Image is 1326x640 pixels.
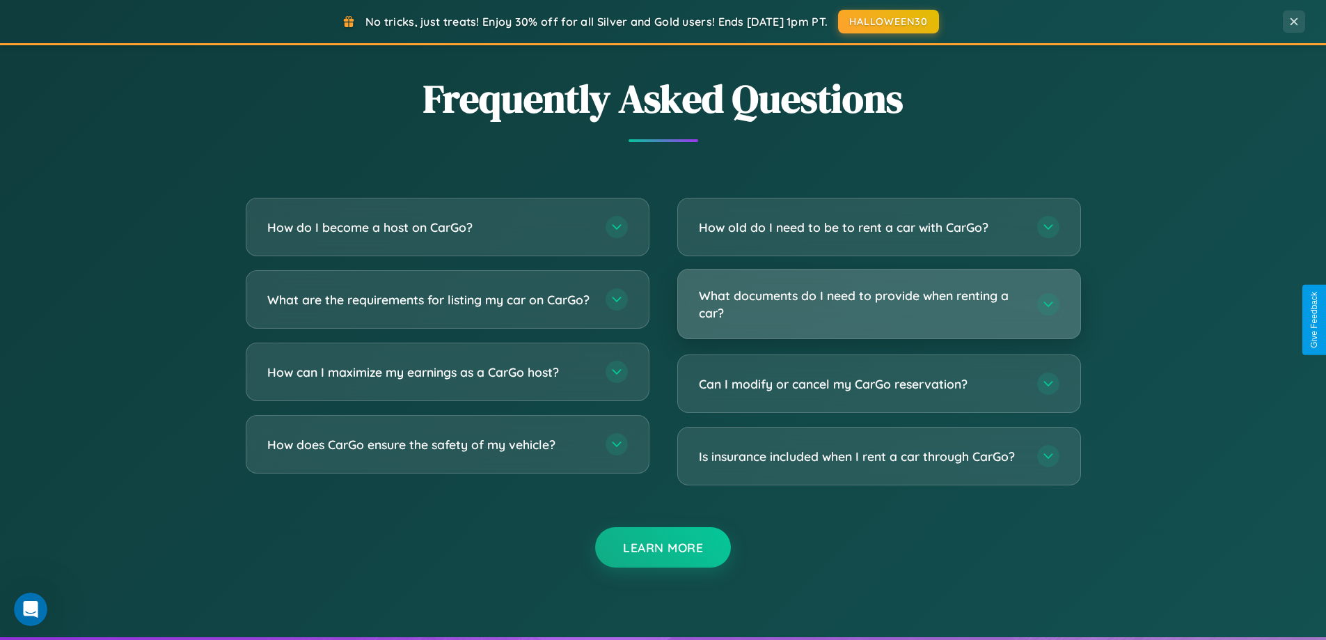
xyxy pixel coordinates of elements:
[699,375,1023,393] h3: Can I modify or cancel my CarGo reservation?
[267,219,592,236] h3: How do I become a host on CarGo?
[267,291,592,309] h3: What are the requirements for listing my car on CarGo?
[14,593,47,626] iframe: Intercom live chat
[699,287,1023,321] h3: What documents do I need to provide when renting a car?
[699,448,1023,465] h3: Is insurance included when I rent a car through CarGo?
[246,72,1081,125] h2: Frequently Asked Questions
[595,527,731,568] button: Learn More
[365,15,828,29] span: No tricks, just treats! Enjoy 30% off for all Silver and Gold users! Ends [DATE] 1pm PT.
[267,364,592,381] h3: How can I maximize my earnings as a CarGo host?
[267,436,592,453] h3: How does CarGo ensure the safety of my vehicle?
[838,10,939,33] button: HALLOWEEN30
[699,219,1023,236] h3: How old do I need to be to rent a car with CarGo?
[1309,292,1319,348] div: Give Feedback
